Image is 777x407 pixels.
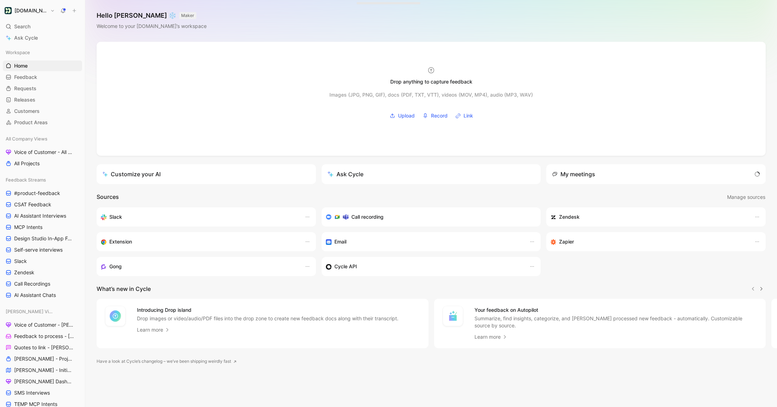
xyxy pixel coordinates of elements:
span: [PERSON_NAME] Dashboard [14,378,73,385]
h4: Your feedback on Autopilot [474,306,758,314]
div: [PERSON_NAME] Views [3,306,82,317]
span: SMS Interviews [14,389,50,396]
button: MAKER [179,12,196,19]
a: Call Recordings [3,279,82,289]
a: Ask Cycle [3,33,82,43]
a: Releases [3,94,82,105]
div: Customize your AI [102,170,161,178]
h3: Gong [109,262,122,271]
span: AI Assistant Interviews [14,212,66,219]
h3: Call recording [351,213,384,221]
div: Workspace [3,47,82,58]
button: Upload [387,110,417,121]
a: Voice of Customer - All Areas [3,147,82,157]
div: Record & transcribe meetings from Zoom, Meet & Teams. [326,213,531,221]
div: All Company Views [3,133,82,144]
button: Link [453,110,476,121]
span: Home [14,62,28,69]
a: [PERSON_NAME] Dashboard [3,376,82,387]
h3: Cycle API [334,262,357,271]
span: Slack [14,258,27,265]
a: Home [3,61,82,71]
span: Feedback Streams [6,176,46,183]
span: Voice of Customer - All Areas [14,149,73,156]
a: CSAT Feedback [3,199,82,210]
h3: Zapier [559,237,574,246]
span: Zendesk [14,269,34,276]
span: Self-serve interviews [14,246,63,253]
a: Customers [3,106,82,116]
span: Requests [14,85,36,92]
span: AI Assistant Chats [14,292,56,299]
span: Customers [14,108,40,115]
div: Sync customers & send feedback from custom sources. Get inspired by our favorite use case [326,262,523,271]
span: MCP Intents [14,224,42,231]
span: Feedback to process - [PERSON_NAME] [14,333,75,340]
a: MCP Intents [3,222,82,233]
a: AI Assistant Interviews [3,211,82,221]
span: Link [464,111,473,120]
span: Call Recordings [14,280,50,287]
div: Capture feedback from anywhere on the web [101,237,298,246]
div: Ask Cycle [327,170,363,178]
a: #product-feedback [3,188,82,199]
div: Sync customers and create docs [551,213,747,221]
a: Have a look at Cycle’s changelog – we’ve been shipping weirdly fast [97,358,237,365]
div: Welcome to your [DOMAIN_NAME]’s workspace [97,22,207,30]
span: [PERSON_NAME] Views [6,308,54,315]
span: Workspace [6,49,30,56]
span: [PERSON_NAME] - Initiatives [14,367,73,374]
a: AI Assistant Chats [3,290,82,300]
h4: Introducing Drop island [137,306,398,314]
span: Voice of Customer - [PERSON_NAME] [14,321,74,328]
button: Manage sources [727,193,766,202]
a: Product Areas [3,117,82,128]
img: Customer.io [5,7,12,14]
a: Customize your AI [97,164,316,184]
a: Voice of Customer - [PERSON_NAME] [3,320,82,330]
span: Record [431,111,448,120]
div: Forward emails to your feedback inbox [326,237,523,246]
h1: Hello [PERSON_NAME] ❄️ [97,11,207,20]
a: Slack [3,256,82,266]
a: [PERSON_NAME] - Initiatives [3,365,82,376]
span: All Projects [14,160,40,167]
span: [PERSON_NAME] - Projects [14,355,73,362]
a: Feedback to process - [PERSON_NAME] [3,331,82,342]
div: Sync your customers, send feedback and get updates in Slack [101,213,298,221]
div: Feedback Streams [3,174,82,185]
div: My meetings [552,170,595,178]
button: Ask Cycle [322,164,541,184]
span: Quotes to link - [PERSON_NAME] [14,344,74,351]
a: Zendesk [3,267,82,278]
button: Record [420,110,450,121]
span: #product-feedback [14,190,60,197]
a: Learn more [474,333,508,341]
span: Releases [14,96,35,103]
a: All Projects [3,158,82,169]
h3: Extension [109,237,132,246]
a: Learn more [137,326,170,334]
a: Quotes to link - [PERSON_NAME] [3,342,82,353]
h3: Email [334,237,346,246]
span: All Company Views [6,135,47,142]
div: All Company ViewsVoice of Customer - All AreasAll Projects [3,133,82,169]
div: Search [3,21,82,32]
span: Manage sources [727,193,765,201]
a: SMS Interviews [3,388,82,398]
span: Product Areas [14,119,48,126]
a: Feedback [3,72,82,82]
h3: Slack [109,213,122,221]
a: Self-serve interviews [3,245,82,255]
button: Customer.io[DOMAIN_NAME] [3,6,57,16]
span: Upload [398,111,415,120]
div: Images (JPG, PNG, GIF), docs (PDF, TXT, VTT), videos (MOV, MP4), audio (MP3, WAV) [329,91,533,99]
span: Feedback [14,74,37,81]
span: CSAT Feedback [14,201,51,208]
h3: Zendesk [559,213,580,221]
span: Design Studio In-App Feedback [14,235,74,242]
a: [PERSON_NAME] - Projects [3,354,82,364]
span: Search [14,22,30,31]
div: Capture feedback from your incoming calls [101,262,298,271]
a: Design Studio In-App Feedback [3,233,82,244]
